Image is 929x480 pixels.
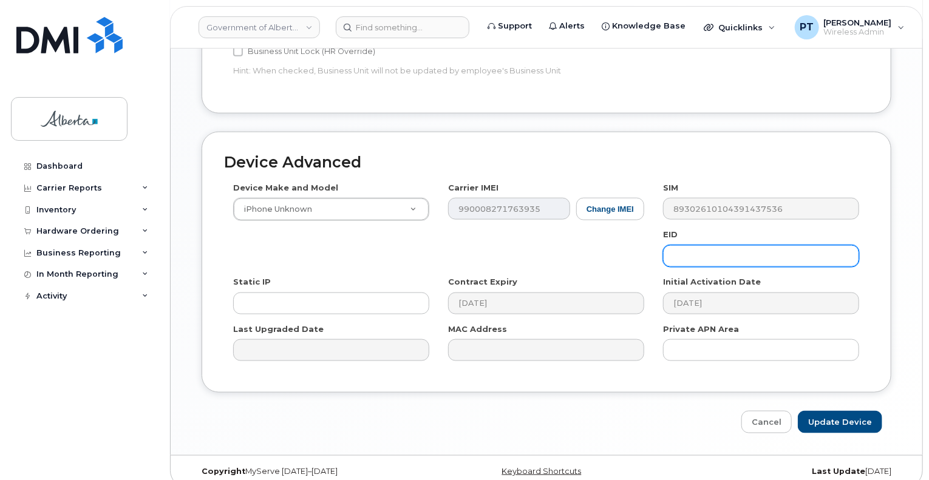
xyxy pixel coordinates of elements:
label: Business Unit Lock (HR Override) [233,44,375,59]
button: Change IMEI [576,198,644,220]
a: iPhone Unknown [234,198,429,220]
input: Find something... [336,16,469,38]
input: Update Device [798,411,882,433]
span: iPhone Unknown [237,204,312,215]
label: Static IP [233,276,271,288]
label: Contract Expiry [448,276,517,288]
label: MAC Address [448,323,507,335]
strong: Copyright [202,467,245,476]
span: Quicklinks [718,22,763,32]
strong: Last Update [812,467,865,476]
span: [PERSON_NAME] [824,18,892,27]
div: [DATE] [664,467,900,476]
a: Keyboard Shortcuts [502,467,581,476]
label: Carrier IMEI [448,182,499,194]
a: Cancel [741,411,792,433]
div: Quicklinks [695,15,784,39]
div: MyServe [DATE]–[DATE] [192,467,429,476]
span: Alerts [559,20,585,32]
label: Private APN Area [663,323,739,335]
span: Support [498,20,532,32]
span: Wireless Admin [824,27,892,37]
a: Knowledge Base [593,14,694,38]
label: EID [663,229,678,240]
label: Initial Activation Date [663,276,761,288]
h2: Device Advanced [224,154,869,171]
label: Device Make and Model [233,182,338,194]
p: Hint: When checked, Business Unit will not be updated by employee's Business Unit [233,65,644,76]
label: Last Upgraded Date [233,323,324,335]
a: Government of Alberta (GOA) [199,16,320,38]
span: PT [800,20,814,35]
label: SIM [663,182,678,194]
input: Business Unit Lock (HR Override) [233,47,243,56]
div: Penny Tse [786,15,913,39]
a: Alerts [540,14,593,38]
a: Support [479,14,540,38]
span: Knowledge Base [612,20,686,32]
